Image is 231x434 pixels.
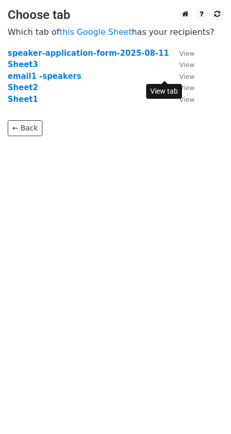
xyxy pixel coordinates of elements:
[180,385,231,434] iframe: Chat Widget
[169,49,195,58] a: View
[8,60,38,69] a: Sheet3
[179,73,195,80] small: View
[8,72,81,81] a: email1 -speakers
[8,83,38,92] a: Sheet2
[179,50,195,57] small: View
[179,96,195,103] small: View
[59,27,132,37] a: this Google Sheet
[179,84,195,92] small: View
[8,120,42,136] a: ← Back
[8,8,223,23] h3: Choose tab
[169,72,195,81] a: View
[169,60,195,69] a: View
[169,95,195,104] a: View
[8,95,38,104] a: Sheet1
[8,49,169,58] a: speaker-application-form-2025-08-11
[179,61,195,69] small: View
[146,84,182,99] div: View tab
[8,27,223,37] p: Which tab of has your recipients?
